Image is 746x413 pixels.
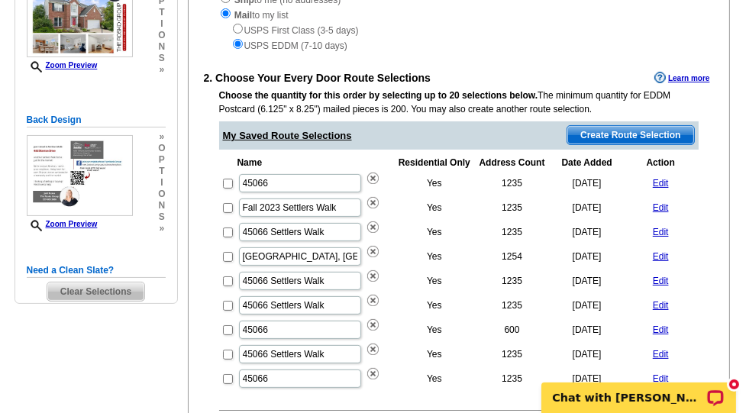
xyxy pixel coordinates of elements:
[158,64,165,76] span: »
[158,18,165,30] span: i
[475,172,550,195] td: 1235
[27,61,98,69] a: Zoom Preview
[158,154,165,166] span: p
[396,367,473,390] td: Yes
[367,322,379,333] a: Remove this list
[396,269,473,292] td: Yes
[551,196,623,219] td: [DATE]
[475,245,550,268] td: 1254
[551,318,623,341] td: [DATE]
[396,318,473,341] td: Yes
[551,294,623,317] td: [DATE]
[396,221,473,244] td: Yes
[396,196,473,219] td: Yes
[367,273,379,284] a: Remove this list
[189,68,729,116] div: 2. Choose Your Every Door Route Selections
[396,172,473,195] td: Yes
[219,22,699,53] div: USPS First Class (3-5 days) USPS EDDM (7-10 days)
[551,172,623,195] td: [DATE]
[367,197,379,208] img: delete.png
[158,200,165,211] span: n
[367,371,379,382] a: Remove this list
[531,365,746,413] iframe: LiveChat chat widget
[480,157,545,168] b: Address Count
[567,126,693,144] span: Create Route Selection
[47,282,144,301] span: Clear Selections
[27,220,98,228] a: Zoom Preview
[562,157,612,168] b: Date Added
[367,224,379,235] a: Remove this list
[396,245,473,268] td: Yes
[367,319,379,331] img: delete.png
[27,113,166,127] h5: Back Design
[234,10,252,21] strong: Mail
[158,189,165,200] span: o
[158,166,165,177] span: t
[367,221,379,233] img: delete.png
[653,300,669,311] a: Edit
[237,157,263,168] b: Name
[367,249,379,260] a: Remove this list
[551,245,623,268] td: [DATE]
[653,276,669,286] a: Edit
[158,53,165,64] span: s
[653,251,669,262] a: Edit
[396,343,473,366] td: Yes
[158,143,165,154] span: o
[475,294,550,317] td: 1235
[647,157,675,168] b: Action
[475,196,550,219] td: 1235
[367,200,379,211] a: Remove this list
[654,72,709,84] a: Learn more
[367,368,379,379] img: delete.png
[158,131,165,143] span: »
[475,343,550,366] td: 1235
[367,298,379,308] a: Remove this list
[367,270,379,282] img: delete.png
[396,294,473,317] td: Yes
[223,121,352,143] span: My Saved Route Selections
[653,227,669,237] a: Edit
[219,89,677,116] div: Choose the quantity for this order by selecting up to 20 selections below.
[27,263,166,278] h5: Need a Clean Slate?
[158,41,165,53] span: n
[367,246,379,257] img: delete.png
[158,211,165,223] span: s
[551,343,623,366] td: [DATE]
[475,318,550,341] td: 600
[158,223,165,234] span: »
[653,349,669,360] a: Edit
[475,367,550,390] td: 1235
[367,176,379,186] a: Remove this list
[653,178,669,189] a: Edit
[158,7,165,18] span: t
[399,157,470,168] b: Residential Only
[367,344,379,355] img: delete.png
[475,269,550,292] td: 1235
[367,347,379,357] a: Remove this list
[27,135,134,216] img: small-thumb.jpg
[551,269,623,292] td: [DATE]
[653,202,669,213] a: Edit
[367,173,379,184] img: delete.png
[158,30,165,41] span: o
[367,295,379,306] img: delete.png
[158,177,165,189] span: i
[551,221,623,244] td: [DATE]
[653,324,669,335] a: Edit
[475,221,550,244] td: 1235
